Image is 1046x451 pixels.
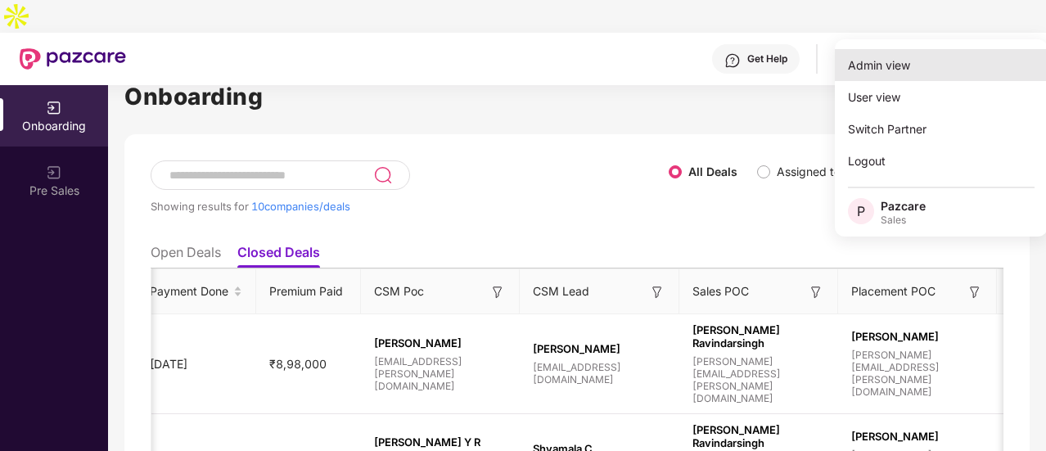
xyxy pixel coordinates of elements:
img: New Pazcare Logo [20,48,126,70]
span: [PERSON_NAME] [851,430,984,443]
img: svg+xml;base64,PHN2ZyB3aWR0aD0iMTYiIGhlaWdodD0iMTYiIHZpZXdCb3g9IjAgMCAxNiAxNiIgZmlsbD0ibm9uZSIgeG... [489,284,506,300]
img: svg+xml;base64,PHN2ZyBpZD0iSGVscC0zMngzMiIgeG1sbnM9Imh0dHA6Ly93d3cudzMub3JnLzIwMDAvc3ZnIiB3aWR0aD... [724,52,741,69]
div: [DATE] [137,355,256,373]
img: svg+xml;base64,PHN2ZyB3aWR0aD0iMjQiIGhlaWdodD0iMjUiIHZpZXdCb3g9IjAgMCAyNCAyNSIgZmlsbD0ibm9uZSIgeG... [373,165,392,185]
span: CSM Lead [533,282,589,300]
span: ₹8,98,000 [256,357,340,371]
span: [PERSON_NAME] Ravindarsingh [692,323,825,350]
label: Assigned to me [777,165,860,178]
span: [PERSON_NAME] [533,342,665,355]
div: Sales [881,214,926,227]
div: Showing results for [151,200,669,213]
span: [PERSON_NAME] [374,336,507,350]
span: [PERSON_NAME][EMAIL_ADDRESS][PERSON_NAME][DOMAIN_NAME] [692,355,825,404]
li: Closed Deals [237,244,320,268]
span: Placement POC [851,282,936,300]
li: Open Deals [151,244,221,268]
span: Sales POC [692,282,749,300]
img: svg+xml;base64,PHN2ZyB3aWR0aD0iMjAiIGhlaWdodD0iMjAiIHZpZXdCb3g9IjAgMCAyMCAyMCIgZmlsbD0ibm9uZSIgeG... [46,165,62,181]
h1: Onboarding [124,79,1030,115]
img: svg+xml;base64,PHN2ZyB3aWR0aD0iMTYiIGhlaWdodD0iMTYiIHZpZXdCb3g9IjAgMCAxNiAxNiIgZmlsbD0ibm9uZSIgeG... [649,284,665,300]
span: Payment Done [150,282,230,300]
img: svg+xml;base64,PHN2ZyB3aWR0aD0iMTYiIGhlaWdodD0iMTYiIHZpZXdCb3g9IjAgMCAxNiAxNiIgZmlsbD0ibm9uZSIgeG... [967,284,983,300]
span: [PERSON_NAME] Y R [374,435,507,449]
span: [EMAIL_ADDRESS][DOMAIN_NAME] [533,361,665,386]
label: All Deals [688,165,737,178]
div: Pazcare [881,198,926,214]
span: 10 companies/deals [251,200,350,213]
img: svg+xml;base64,PHN2ZyB3aWR0aD0iMjAiIGhlaWdodD0iMjAiIHZpZXdCb3g9IjAgMCAyMCAyMCIgZmlsbD0ibm9uZSIgeG... [46,100,62,116]
span: P [857,201,865,221]
span: [PERSON_NAME][EMAIL_ADDRESS][PERSON_NAME][DOMAIN_NAME] [851,349,984,398]
span: [EMAIL_ADDRESS][PERSON_NAME][DOMAIN_NAME] [374,355,507,392]
div: Get Help [747,52,787,65]
th: Premium Paid [256,269,360,314]
span: [PERSON_NAME] [851,330,984,343]
th: Payment Done [137,269,256,314]
span: CSM Poc [374,282,424,300]
span: [PERSON_NAME] Ravindarsingh [692,423,825,449]
img: svg+xml;base64,PHN2ZyB3aWR0aD0iMTYiIGhlaWdodD0iMTYiIHZpZXdCb3g9IjAgMCAxNiAxNiIgZmlsbD0ibm9uZSIgeG... [808,284,824,300]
